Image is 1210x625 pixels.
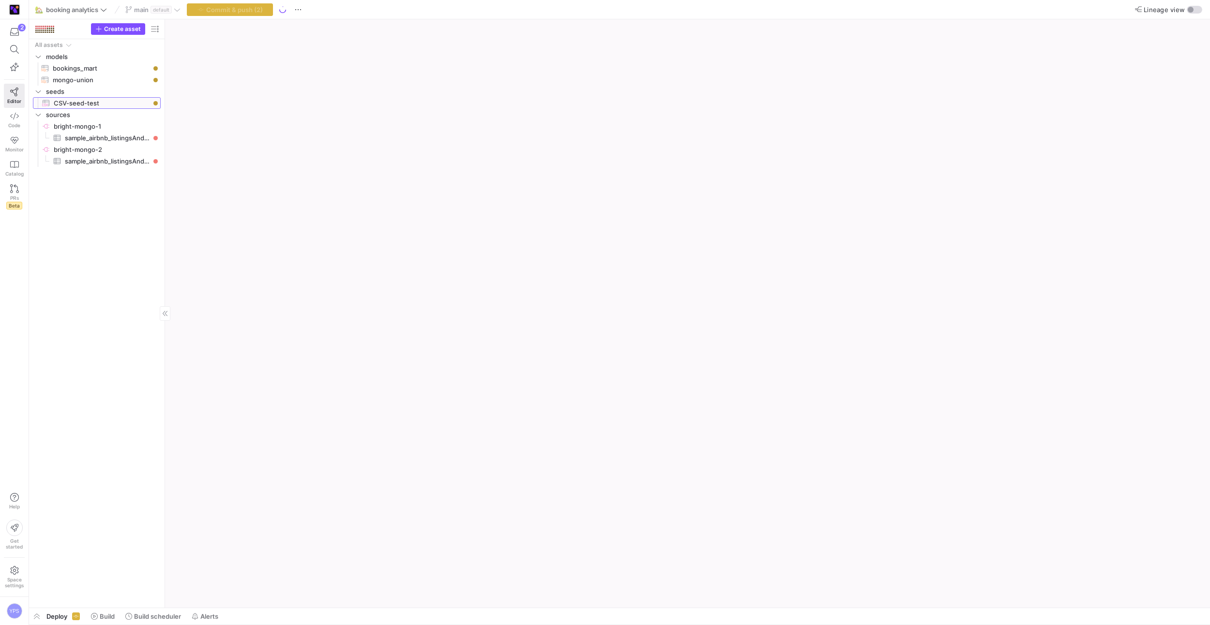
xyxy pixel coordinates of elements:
[5,577,24,588] span: Space settings
[65,133,150,144] span: sample_airbnb_listingsAndReviews​​​​​​​​​
[33,144,161,155] div: Press SPACE to select this row.
[53,63,150,74] span: bookings_mart​​​​​​​​​​
[10,5,19,15] img: https://storage.googleapis.com/y42-prod-data-exchange/images/KFz5Wnb3sbkEAGisjDnr4IirDjXyNQ9gHavd...
[8,504,20,509] span: Help
[54,98,150,109] span: CSV-seed-test​​​​​​
[46,612,67,620] span: Deploy
[35,42,63,48] div: All assets
[4,156,25,180] a: Catalog
[33,120,161,132] div: Press SPACE to select this row.
[54,121,159,132] span: bright-mongo-1​​​​​​​​
[4,1,25,18] a: https://storage.googleapis.com/y42-prod-data-exchange/images/KFz5Wnb3sbkEAGisjDnr4IirDjXyNQ9gHavd...
[18,24,26,31] div: 2
[33,109,161,120] div: Press SPACE to select this row.
[7,603,22,619] div: YPS
[46,6,98,14] span: booking analytics
[4,601,25,621] button: YPS
[4,108,25,132] a: Code
[33,62,161,74] div: Press SPACE to select this row.
[104,26,141,32] span: Create asset
[187,608,223,625] button: Alerts
[4,180,25,213] a: PRsBeta
[46,51,159,62] span: models
[5,171,24,177] span: Catalog
[10,195,19,201] span: PRs
[4,489,25,514] button: Help
[65,156,150,167] span: sample_airbnb_listingsAndReviews​​​​​​​​​
[5,147,24,152] span: Monitor
[33,132,161,144] div: Press SPACE to select this row.
[6,202,22,209] span: Beta
[121,608,185,625] button: Build scheduler
[4,23,25,41] button: 2
[7,98,21,104] span: Editor
[200,612,218,620] span: Alerts
[100,612,115,620] span: Build
[33,74,161,86] div: Press SPACE to select this row.
[8,122,20,128] span: Code
[6,538,23,550] span: Get started
[33,51,161,62] div: Press SPACE to select this row.
[1144,6,1185,14] span: Lineage view
[33,144,161,155] a: bright-mongo-2​​​​​​​​
[33,155,161,167] a: sample_airbnb_listingsAndReviews​​​​​​​​​
[33,62,161,74] a: bookings_mart​​​​​​​​​​
[33,86,161,97] div: Press SPACE to select this row.
[4,516,25,553] button: Getstarted
[134,612,181,620] span: Build scheduler
[33,74,161,86] a: mongo-union​​​​​​​​​​
[33,132,161,144] a: sample_airbnb_listingsAndReviews​​​​​​​​​
[54,144,159,155] span: bright-mongo-2​​​​​​​​
[4,84,25,108] a: Editor
[53,74,150,86] span: mongo-union​​​​​​​​​​
[46,109,159,120] span: sources
[4,562,25,593] a: Spacesettings
[33,120,161,132] a: bright-mongo-1​​​​​​​​
[33,3,109,16] button: 🏡booking analytics
[87,608,119,625] button: Build
[33,155,161,167] div: Press SPACE to select this row.
[46,86,159,97] span: seeds
[33,39,161,51] div: Press SPACE to select this row.
[33,97,161,109] a: CSV-seed-test​​​​​​
[35,6,42,13] span: 🏡
[91,23,145,35] button: Create asset
[4,132,25,156] a: Monitor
